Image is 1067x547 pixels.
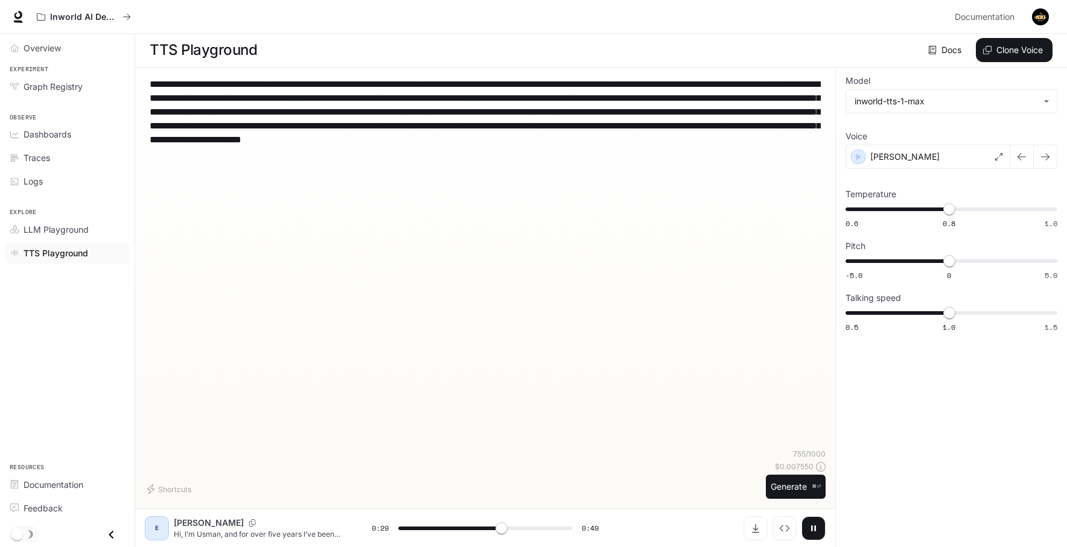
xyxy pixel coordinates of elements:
[582,522,599,534] span: 0:49
[793,449,826,459] p: 755 / 1000
[955,10,1014,25] span: Documentation
[372,522,389,534] span: 0:29
[926,38,966,62] a: Docs
[5,147,130,168] a: Traces
[950,5,1024,29] a: Documentation
[870,151,940,163] p: [PERSON_NAME]
[24,247,88,259] span: TTS Playground
[846,322,858,332] span: 0.5
[5,124,130,145] a: Dashboards
[766,475,826,499] button: Generate⌘⏎
[772,516,797,540] button: Inspect
[1032,8,1049,25] img: User avatar
[1045,270,1057,280] span: 5.0
[11,527,23,540] span: Dark mode toggle
[1045,218,1057,229] span: 1.0
[846,90,1057,113] div: inworld-tts-1-max
[846,190,896,198] p: Temperature
[744,516,768,540] button: Download audio
[31,5,136,29] button: All workspaces
[947,270,951,280] span: 0
[5,219,130,240] a: LLM Playground
[24,478,83,491] span: Documentation
[855,95,1037,107] div: inworld-tts-1-max
[174,529,343,539] p: Hi, I’m Usman, and for over five years I’ve been helping entrepreneurs and businesses start, grow...
[1028,5,1053,29] button: User avatar
[24,151,50,164] span: Traces
[5,171,130,192] a: Logs
[98,522,125,547] button: Close drawer
[846,218,858,229] span: 0.6
[846,294,901,302] p: Talking speed
[24,502,63,514] span: Feedback
[5,498,130,519] a: Feedback
[943,322,955,332] span: 1.0
[976,38,1053,62] button: Clone Voice
[24,42,61,54] span: Overview
[5,76,130,97] a: Graph Registry
[846,270,862,280] span: -5.0
[24,80,83,93] span: Graph Registry
[5,37,130,58] a: Overview
[943,218,955,229] span: 0.8
[24,175,43,188] span: Logs
[150,38,257,62] h1: TTS Playground
[24,223,89,236] span: LLM Playground
[846,77,870,85] p: Model
[5,474,130,495] a: Documentation
[244,519,261,526] button: Copy Voice ID
[846,242,865,250] p: Pitch
[147,519,167,538] div: E
[775,461,814,472] p: $ 0.007550
[50,12,118,22] p: Inworld AI Demos
[5,242,130,264] a: TTS Playground
[846,132,867,141] p: Voice
[24,128,71,141] span: Dashboards
[174,517,244,529] p: [PERSON_NAME]
[145,479,196,499] button: Shortcuts
[1045,322,1057,332] span: 1.5
[812,483,821,490] p: ⌘⏎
